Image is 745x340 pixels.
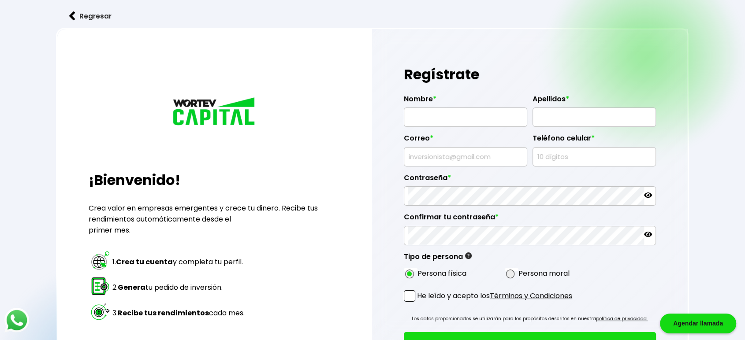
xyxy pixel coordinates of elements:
strong: Crea tu cuenta [116,257,173,267]
p: Crea valor en empresas emergentes y crece tu dinero. Recibe tus rendimientos automáticamente desd... [89,203,340,236]
a: política de privacidad. [596,315,648,322]
label: Teléfono celular [533,134,656,147]
button: Regresar [56,4,125,28]
input: inversionista@gmail.com [408,148,523,166]
img: logos_whatsapp-icon.242b2217.svg [4,308,29,333]
label: Contraseña [404,174,656,187]
td: 3. cada mes. [112,301,245,325]
a: Términos y Condiciones [490,291,572,301]
input: 10 dígitos [536,148,652,166]
img: paso 3 [90,301,111,322]
label: Persona física [417,268,466,279]
label: Persona moral [518,268,570,279]
strong: Genera [118,282,145,292]
img: gfR76cHglkPwleuBLjWdxeZVvX9Wp6JBDmjRYY8JYDQn16A2ICN00zLTgIroGa6qie5tIuWH7V3AapTKqzv+oMZsGfMUqL5JM... [465,252,472,259]
label: Tipo de persona [404,252,472,266]
img: paso 1 [90,250,111,271]
td: 1. y completa tu perfil. [112,250,245,274]
p: Los datos proporcionados se utilizarán para los propósitos descritos en nuestra [412,314,648,323]
td: 2. tu pedido de inversión. [112,275,245,300]
div: Agendar llamada [660,314,736,333]
p: He leído y acepto los [417,290,572,301]
img: flecha izquierda [69,11,75,21]
strong: Recibe tus rendimientos [118,308,209,318]
img: logo_wortev_capital [171,96,259,129]
label: Nombre [404,95,527,108]
label: Correo [404,134,527,147]
a: flecha izquierdaRegresar [56,4,689,28]
label: Confirmar tu contraseña [404,213,656,226]
label: Apellidos [533,95,656,108]
h1: Regístrate [404,61,656,88]
h2: ¡Bienvenido! [89,170,340,191]
img: paso 2 [90,276,111,296]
